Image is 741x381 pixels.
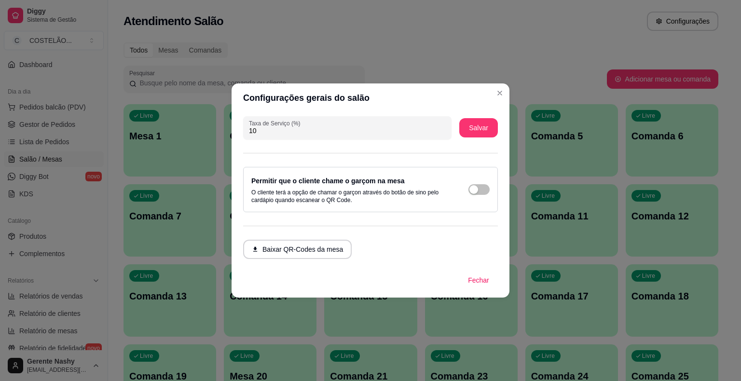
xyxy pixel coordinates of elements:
[251,177,404,185] label: Permitir que o cliente chame o garçom na mesa
[249,126,446,136] input: Taxa de Serviço (%)
[249,119,303,127] label: Taxa de Serviço (%)
[492,85,508,101] button: Close
[459,271,498,290] button: Fechar
[243,246,352,254] a: Baixar QR-Codes da mesa
[243,240,352,259] button: Baixar QR-Codes da mesa
[251,189,449,204] p: O cliente terá a opção de chamar o garçon através do botão de sino pelo cardápio quando escanear ...
[232,83,509,112] header: Configurações gerais do salão
[459,118,498,137] button: Salvar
